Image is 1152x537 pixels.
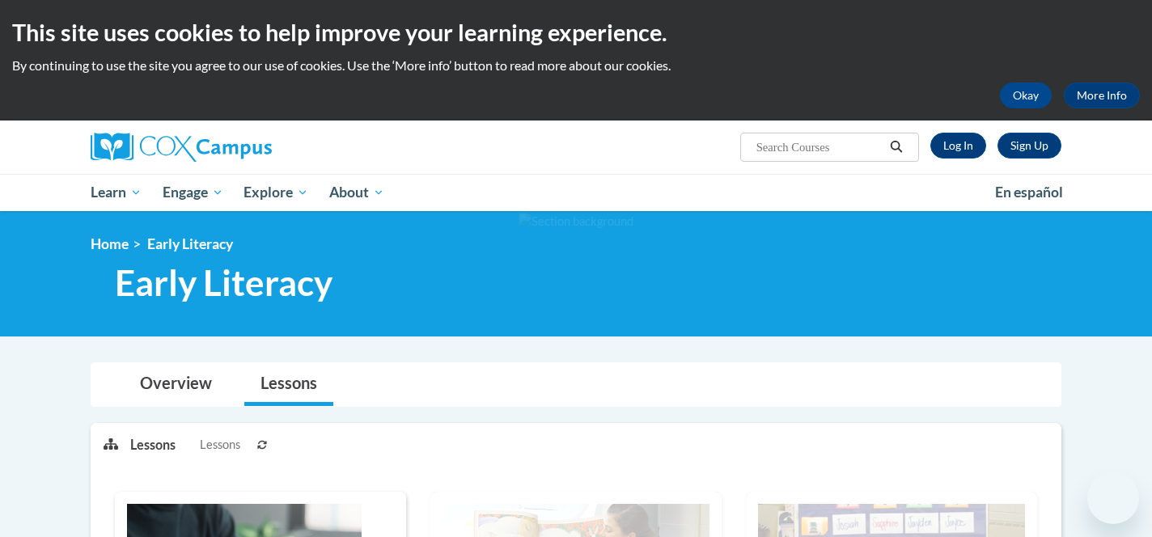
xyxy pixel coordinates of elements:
[755,137,884,157] input: Search Courses
[997,133,1061,159] a: Register
[91,235,129,252] a: Home
[152,174,234,211] a: Engage
[147,235,233,252] span: Early Literacy
[12,57,1140,74] p: By continuing to use the site you agree to our use of cookies. Use the ‘More info’ button to read...
[91,133,272,162] img: Cox Campus
[884,137,908,157] button: Search
[1087,472,1139,524] iframe: Button to launch messaging window
[80,174,152,211] a: Learn
[130,436,176,454] p: Lessons
[124,363,228,406] a: Overview
[163,183,223,202] span: Engage
[1064,82,1140,108] a: More Info
[66,174,1086,211] div: Main menu
[91,133,398,162] a: Cox Campus
[12,16,1140,49] h2: This site uses cookies to help improve your learning experience.
[329,183,384,202] span: About
[115,261,332,304] span: Early Literacy
[319,174,395,211] a: About
[244,363,333,406] a: Lessons
[91,183,142,202] span: Learn
[200,436,240,454] span: Lessons
[233,174,319,211] a: Explore
[995,184,1063,201] span: En español
[1000,82,1052,108] button: Okay
[519,213,633,230] img: Section background
[244,183,308,202] span: Explore
[985,175,1074,209] a: En español
[930,133,986,159] a: Log In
